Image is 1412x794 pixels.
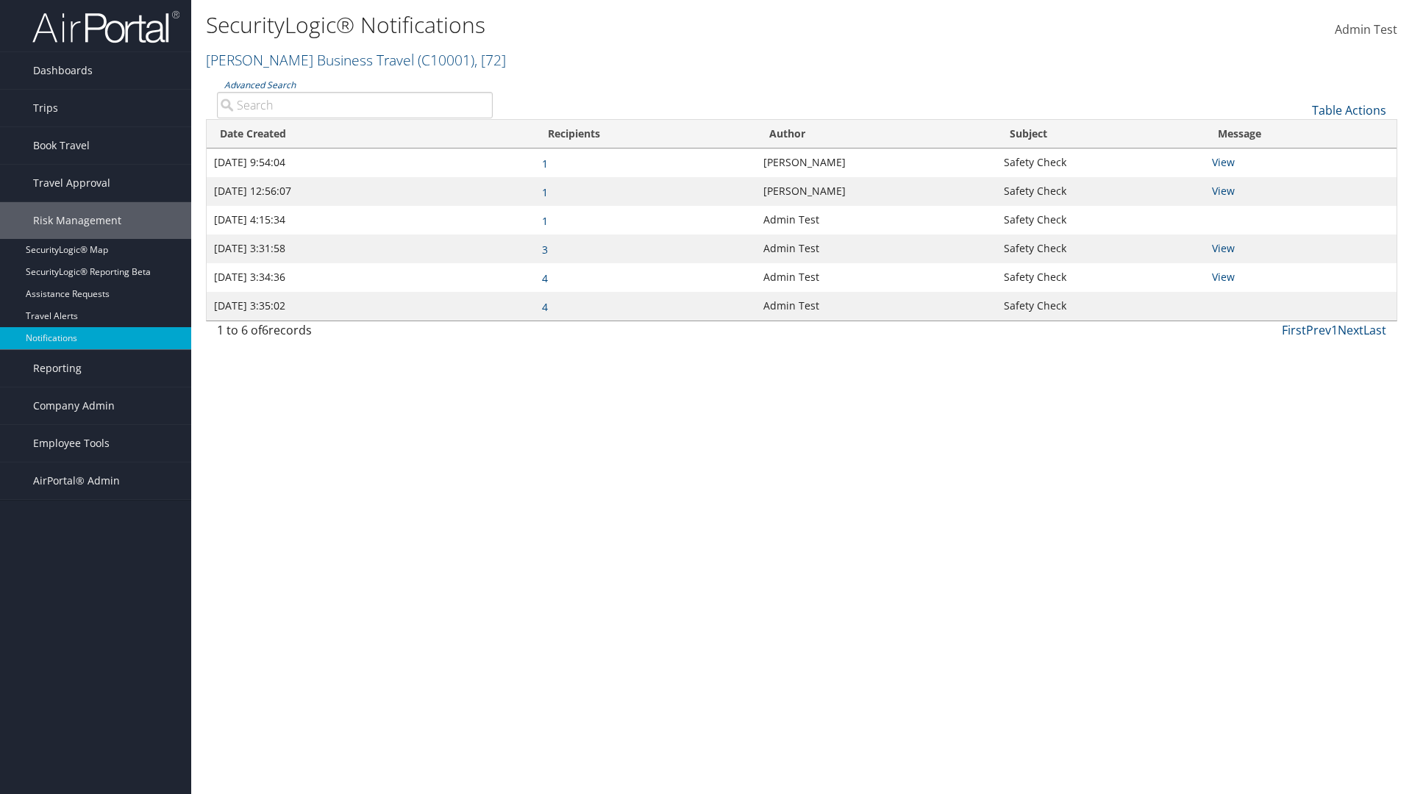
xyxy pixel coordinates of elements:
[33,462,120,499] span: AirPortal® Admin
[756,149,996,177] td: [PERSON_NAME]
[996,177,1205,206] td: Safety Check
[1312,102,1386,118] a: Table Actions
[474,50,506,70] span: , [ 72 ]
[756,177,996,206] td: [PERSON_NAME]
[756,235,996,263] td: Admin Test
[33,387,115,424] span: Company Admin
[1306,322,1331,338] a: Prev
[756,292,996,321] td: Admin Test
[542,243,548,257] a: 3
[207,235,535,263] td: [DATE] 3:31:58
[33,165,110,201] span: Travel Approval
[1335,7,1397,53] a: Admin Test
[1282,322,1306,338] a: First
[1212,270,1235,284] a: View
[542,271,548,285] a: 4
[1335,21,1397,37] span: Admin Test
[996,263,1205,292] td: Safety Check
[1331,322,1338,338] a: 1
[224,79,296,91] a: Advanced Search
[207,292,535,321] td: [DATE] 3:35:02
[996,149,1205,177] td: Safety Check
[542,300,548,314] a: 4
[1212,241,1235,255] a: View
[996,292,1205,321] td: Safety Check
[262,322,268,338] span: 6
[33,90,58,126] span: Trips
[1212,155,1235,169] a: View
[756,206,996,235] td: Admin Test
[33,350,82,387] span: Reporting
[207,263,535,292] td: [DATE] 3:34:36
[33,202,121,239] span: Risk Management
[33,52,93,89] span: Dashboards
[206,50,506,70] a: [PERSON_NAME] Business Travel
[207,149,535,177] td: [DATE] 9:54:04
[217,321,493,346] div: 1 to 6 of records
[33,425,110,462] span: Employee Tools
[418,50,474,70] span: ( C10001 )
[33,127,90,164] span: Book Travel
[542,157,548,171] a: 1
[542,214,548,228] a: 1
[535,120,756,149] th: Recipients: activate to sort column ascending
[996,235,1205,263] td: Safety Check
[1338,322,1363,338] a: Next
[206,10,1000,40] h1: SecurityLogic® Notifications
[32,10,179,44] img: airportal-logo.png
[756,120,996,149] th: Author: activate to sort column ascending
[217,92,493,118] input: Advanced Search
[1363,322,1386,338] a: Last
[1212,184,1235,198] a: View
[1205,120,1397,149] th: Message: activate to sort column ascending
[207,206,535,235] td: [DATE] 4:15:34
[756,263,996,292] td: Admin Test
[207,177,535,206] td: [DATE] 12:56:07
[207,120,535,149] th: Date Created: activate to sort column ascending
[542,185,548,199] a: 1
[996,120,1205,149] th: Subject: activate to sort column ascending
[996,206,1205,235] td: Safety Check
